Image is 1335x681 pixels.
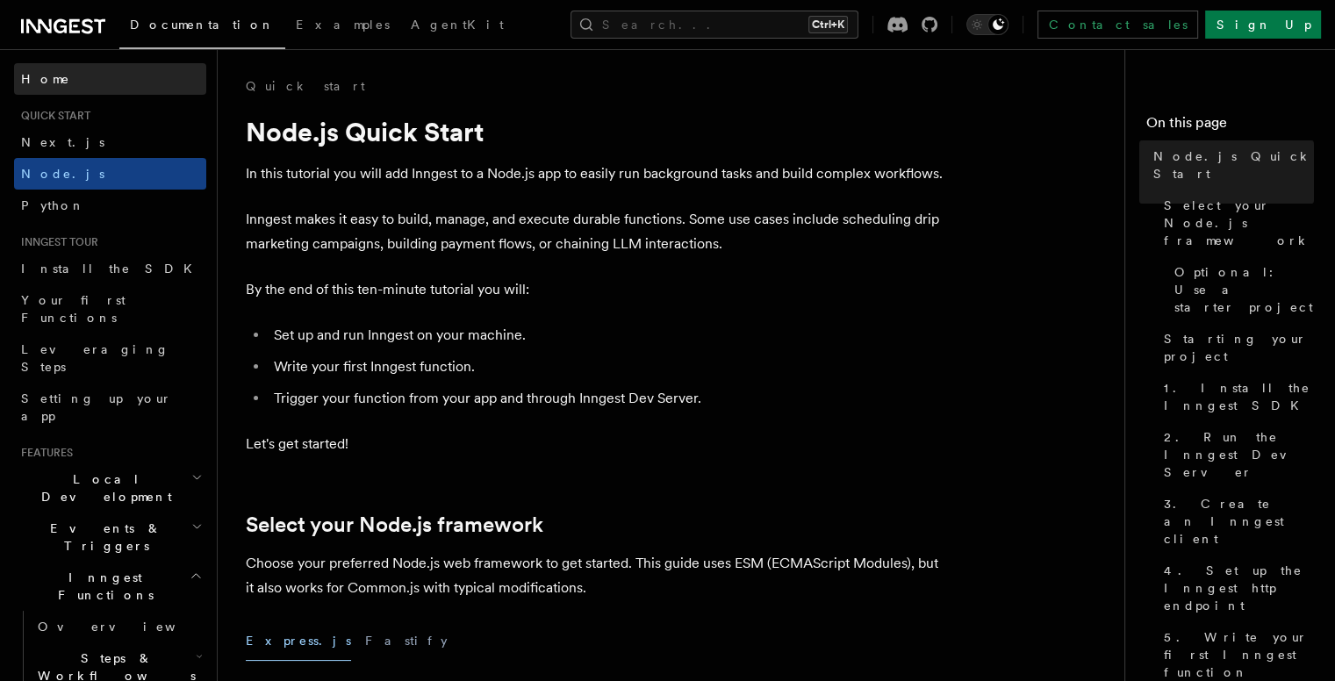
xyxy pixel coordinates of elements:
[14,284,206,333] a: Your first Functions
[246,432,948,456] p: Let's get started!
[808,16,848,33] kbd: Ctrl+K
[269,386,948,411] li: Trigger your function from your app and through Inngest Dev Server.
[119,5,285,49] a: Documentation
[1164,379,1314,414] span: 1. Install the Inngest SDK
[14,513,206,562] button: Events & Triggers
[246,207,948,256] p: Inngest makes it easy to build, manage, and execute durable functions. Some use cases include sch...
[1205,11,1321,39] a: Sign Up
[21,198,85,212] span: Python
[21,70,70,88] span: Home
[31,611,206,642] a: Overview
[14,109,90,123] span: Quick start
[1167,256,1314,323] a: Optional: Use a starter project
[246,277,948,302] p: By the end of this ten-minute tutorial you will:
[14,333,206,383] a: Leveraging Steps
[246,513,543,537] a: Select your Node.js framework
[246,161,948,186] p: In this tutorial you will add Inngest to a Node.js app to easily run background tasks and build c...
[1157,421,1314,488] a: 2. Run the Inngest Dev Server
[14,158,206,190] a: Node.js
[1164,330,1314,365] span: Starting your project
[21,342,169,374] span: Leveraging Steps
[246,621,351,661] button: Express.js
[14,520,191,555] span: Events & Triggers
[365,621,448,661] button: Fastify
[21,135,104,149] span: Next.js
[269,323,948,348] li: Set up and run Inngest on your machine.
[1157,488,1314,555] a: 3. Create an Inngest client
[1164,628,1314,681] span: 5. Write your first Inngest function
[1153,147,1314,183] span: Node.js Quick Start
[14,446,73,460] span: Features
[246,116,948,147] h1: Node.js Quick Start
[1146,112,1314,140] h4: On this page
[1146,140,1314,190] a: Node.js Quick Start
[411,18,504,32] span: AgentKit
[14,569,190,604] span: Inngest Functions
[130,18,275,32] span: Documentation
[14,190,206,221] a: Python
[1174,263,1314,316] span: Optional: Use a starter project
[14,235,98,249] span: Inngest tour
[1157,323,1314,372] a: Starting your project
[14,383,206,432] a: Setting up your app
[296,18,390,32] span: Examples
[1157,190,1314,256] a: Select your Node.js framework
[38,620,219,634] span: Overview
[21,391,172,423] span: Setting up your app
[1157,372,1314,421] a: 1. Install the Inngest SDK
[21,262,203,276] span: Install the SDK
[14,126,206,158] a: Next.js
[1164,495,1314,548] span: 3. Create an Inngest client
[1164,197,1314,249] span: Select your Node.js framework
[269,355,948,379] li: Write your first Inngest function.
[246,77,365,95] a: Quick start
[14,253,206,284] a: Install the SDK
[285,5,400,47] a: Examples
[571,11,858,39] button: Search...Ctrl+K
[21,167,104,181] span: Node.js
[400,5,514,47] a: AgentKit
[14,463,206,513] button: Local Development
[14,63,206,95] a: Home
[966,14,1008,35] button: Toggle dark mode
[14,470,191,505] span: Local Development
[21,293,126,325] span: Your first Functions
[1164,562,1314,614] span: 4. Set up the Inngest http endpoint
[246,551,948,600] p: Choose your preferred Node.js web framework to get started. This guide uses ESM (ECMAScript Modul...
[14,562,206,611] button: Inngest Functions
[1037,11,1198,39] a: Contact sales
[1164,428,1314,481] span: 2. Run the Inngest Dev Server
[1157,555,1314,621] a: 4. Set up the Inngest http endpoint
